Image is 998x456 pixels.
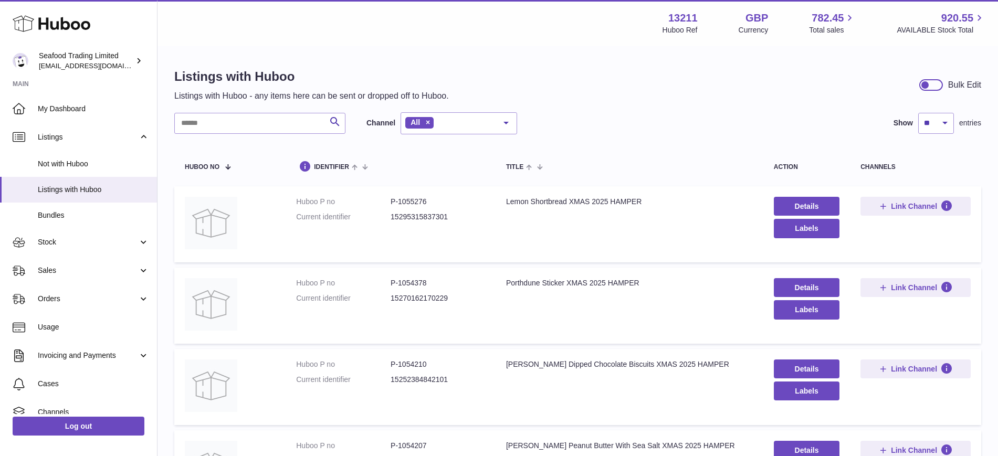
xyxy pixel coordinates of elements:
[391,375,485,385] dd: 15252384842101
[894,118,913,128] label: Show
[38,407,149,417] span: Channels
[391,212,485,222] dd: 15295315837301
[948,79,981,91] div: Bulk Edit
[391,278,485,288] dd: P-1054378
[366,118,395,128] label: Channel
[739,25,769,35] div: Currency
[174,90,449,102] p: Listings with Huboo - any items here can be sent or dropped off to Huboo.
[774,381,839,400] button: Labels
[13,53,28,69] img: internalAdmin-13211@internal.huboo.com
[185,197,237,249] img: Lemon Shortbread XMAS 2025 HAMPER
[39,51,133,71] div: Seafood Trading Limited
[860,359,971,378] button: Link Channel
[38,159,149,169] span: Not with Huboo
[663,25,698,35] div: Huboo Ref
[506,359,753,369] div: [PERSON_NAME] Dipped Chocolate Biscuits XMAS 2025 HAMPER
[774,164,839,171] div: action
[897,25,985,35] span: AVAILABLE Stock Total
[174,68,449,85] h1: Listings with Huboo
[38,185,149,195] span: Listings with Huboo
[38,379,149,389] span: Cases
[391,441,485,451] dd: P-1054207
[812,11,844,25] span: 782.45
[296,441,391,451] dt: Huboo P no
[774,278,839,297] a: Details
[38,294,138,304] span: Orders
[185,278,237,331] img: Porthdune Sticker XMAS 2025 HAMPER
[296,212,391,222] dt: Current identifier
[506,278,753,288] div: Porthdune Sticker XMAS 2025 HAMPER
[860,197,971,216] button: Link Channel
[296,293,391,303] dt: Current identifier
[774,197,839,216] a: Details
[391,359,485,369] dd: P-1054210
[745,11,768,25] strong: GBP
[506,164,523,171] span: title
[941,11,973,25] span: 920.55
[185,164,219,171] span: Huboo no
[897,11,985,35] a: 920.55 AVAILABLE Stock Total
[774,359,839,378] a: Details
[391,293,485,303] dd: 15270162170229
[774,219,839,238] button: Labels
[506,441,753,451] div: [PERSON_NAME] Peanut Butter With Sea Salt XMAS 2025 HAMPER
[668,11,698,25] strong: 13211
[809,11,856,35] a: 782.45 Total sales
[38,210,149,220] span: Bundles
[774,300,839,319] button: Labels
[314,164,349,171] span: identifier
[38,237,138,247] span: Stock
[860,278,971,297] button: Link Channel
[891,364,937,374] span: Link Channel
[891,283,937,292] span: Link Channel
[38,351,138,360] span: Invoicing and Payments
[38,266,138,275] span: Sales
[296,278,391,288] dt: Huboo P no
[891,202,937,211] span: Link Channel
[296,375,391,385] dt: Current identifier
[809,25,856,35] span: Total sales
[38,132,138,142] span: Listings
[185,359,237,412] img: Teoni's Dipped Chocolate Biscuits XMAS 2025 HAMPER
[959,118,981,128] span: entries
[860,164,971,171] div: channels
[506,197,753,207] div: Lemon Shortbread XMAS 2025 HAMPER
[411,118,420,126] span: All
[891,446,937,455] span: Link Channel
[296,197,391,207] dt: Huboo P no
[38,322,149,332] span: Usage
[39,61,154,70] span: [EMAIL_ADDRESS][DOMAIN_NAME]
[13,417,144,436] a: Log out
[38,104,149,114] span: My Dashboard
[391,197,485,207] dd: P-1055276
[296,359,391,369] dt: Huboo P no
